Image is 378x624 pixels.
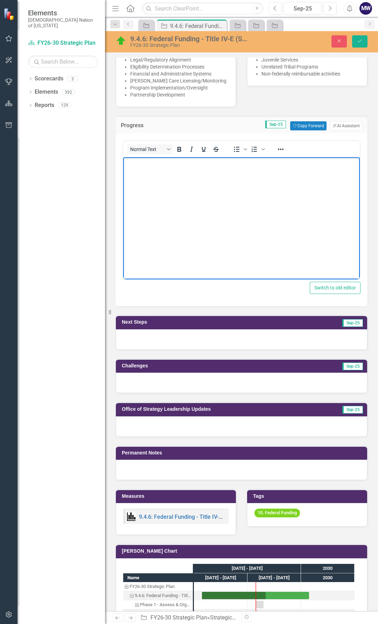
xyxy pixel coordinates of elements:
img: ClearPoint Strategy [3,8,16,20]
div: 9.4.6: Federal Funding - Title IV-E (Special Services) [170,22,225,30]
h3: Tags [253,494,364,499]
li: Financial and Administrative Systems [130,70,229,77]
div: 2025 - 2029 [247,573,301,582]
button: Underline [198,144,210,154]
div: 2020 - 2029 [194,564,301,573]
button: Bold [173,144,185,154]
div: 2020 - 2024 [194,573,247,582]
div: 9.4.6: Federal Funding - Title IV-E (Special Services) [123,591,193,600]
div: Phase 1 - Assess & Organize [123,600,193,609]
span: 10. Federal Funding [254,509,300,517]
span: Elements [28,9,98,17]
a: Strategic Objectives [210,614,259,621]
div: FY26-30 Strategic Plan [130,43,250,48]
div: FY26-30 Strategic Plan [123,582,193,591]
span: Normal Text [130,146,164,152]
h3: Progress [121,122,167,129]
div: Task: Start date: 2025-10-01 End date: 2025-12-31 [123,609,193,618]
div: 1.1 Define current state, scope & capabilities [145,609,191,618]
img: Performance Management [127,512,135,521]
button: Block Normal Text [127,144,173,154]
a: Scorecards [35,75,63,83]
img: On Target [115,35,127,46]
div: 9.4.6: Federal Funding - Title IV-E (Special Services) [130,35,250,43]
a: Elements [35,88,58,96]
span: Sep-25 [342,363,363,370]
div: Bullet list [231,144,248,154]
li: Program Implementation/Oversight [130,84,229,91]
div: 3 [67,76,78,82]
h3: Next Steps [122,320,253,325]
div: Task: Start date: 2025-10-01 End date: 2025-12-31 [255,610,258,617]
li: Eligibility Determination Processes [130,63,229,70]
span: Sep-25 [342,406,363,414]
li: Non-federally reimbursable activities [261,70,360,77]
div: Task: Start date: 2020-10-01 End date: 2030-09-30 [202,592,309,599]
div: Task: FY26-30 Strategic Plan Start date: 2020-10-01 End date: 2020-10-02 [123,582,193,591]
button: Italic [185,144,197,154]
a: FY26-30 Strategic Plan [150,614,207,621]
button: AI Assistant [330,121,362,130]
div: 392 [62,89,75,95]
div: 2030 [301,564,355,573]
span: Sep-25 [342,319,363,327]
li: Juvenile Services [261,56,360,63]
li: Partnership Development [130,91,229,98]
div: Name [123,573,193,582]
h3: Permanent Notes [122,450,364,456]
span: Sep-25 [265,121,286,128]
div: Task: Start date: 2020-10-01 End date: 2030-09-30 [123,591,193,600]
a: Reports [35,101,54,109]
div: Task: Start date: 2025-10-01 End date: 2026-06-30 [123,600,193,609]
button: Switch to old editor [310,282,360,294]
div: 1.1 Define current state, scope & capabilities [123,609,193,618]
h3: Challenges [122,363,255,368]
a: 9.4.6: Federal Funding - Title IV-E (Special Services) KPIs [139,514,282,520]
h3: [PERSON_NAME] Chart [122,548,364,554]
div: Task: Start date: 2025-10-01 End date: 2026-06-30 [255,601,264,608]
div: Sep-25 [286,5,319,13]
iframe: Rich Text Area [123,157,360,279]
div: 9.4.6: Federal Funding - Title IV-E (Special Services) [135,591,191,600]
div: Phase 1 - Assess & Organize [140,600,191,609]
input: Search ClearPoint... [142,2,264,15]
button: Sep-25 [284,2,322,15]
li: Unrelated Tribal Programs [261,63,360,70]
button: Reveal or hide additional toolbar items [275,144,287,154]
h3: Measures [122,494,232,499]
div: FY26-30 Strategic Plan [129,582,175,591]
li: Legal/Regulatory Alignment [130,56,229,63]
small: [DEMOGRAPHIC_DATA] Nation of [US_STATE] [28,17,98,29]
h3: Office of Strategy Leadership Updates [122,407,317,412]
button: Strikethrough [210,144,222,154]
div: Numbered list [248,144,266,154]
div: 2030 [301,573,355,582]
input: Search Below... [28,56,98,68]
a: FY26-30 Strategic Plan [28,39,98,47]
li: [PERSON_NAME] Care Licensing/Monitoring [130,77,229,84]
button: MW [359,2,372,15]
div: » » [140,614,236,622]
div: 129 [58,102,71,108]
button: Copy Forward [290,121,326,130]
